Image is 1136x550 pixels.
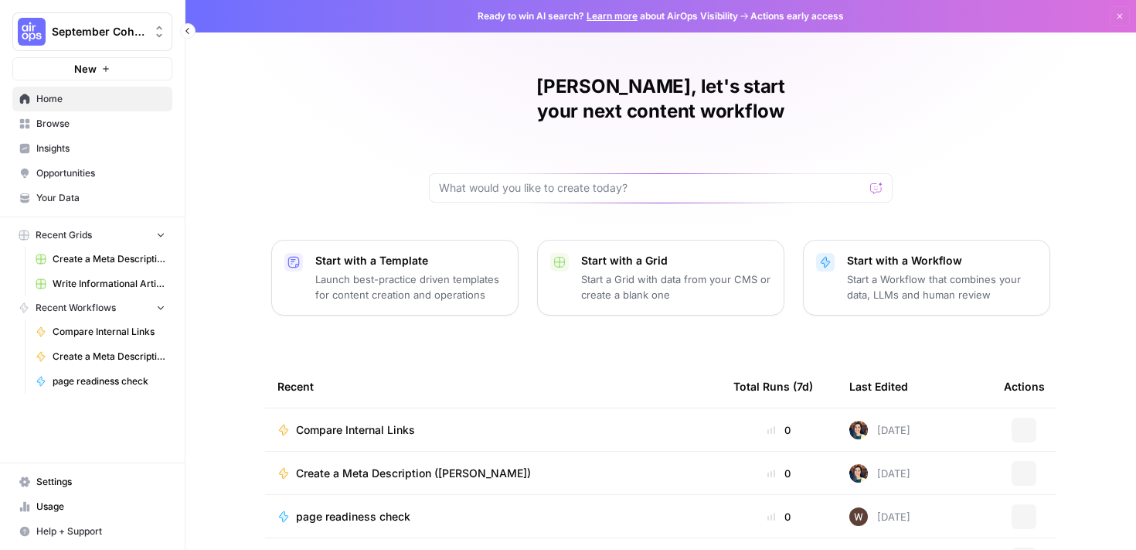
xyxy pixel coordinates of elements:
[537,240,784,316] button: Start with a GridStart a Grid with data from your CMS or create a blank one
[53,252,165,266] span: Create a Meta Description ([PERSON_NAME]
[29,319,172,344] a: Compare Internal Links
[36,524,165,538] span: Help + Support
[429,74,893,124] h1: [PERSON_NAME], let's start your next content workflow
[849,421,910,439] div: [DATE]
[581,253,771,268] p: Start with a Grid
[849,365,908,408] div: Last Edited
[29,344,172,369] a: Create a Meta Description ([PERSON_NAME])
[12,161,172,186] a: Opportunities
[29,369,172,394] a: page readiness check
[12,12,172,51] button: Workspace: September Cohort
[36,117,165,131] span: Browse
[12,224,172,247] button: Recent Grids
[296,509,410,524] span: page readiness check
[847,253,1037,268] p: Start with a Workflow
[733,365,813,408] div: Total Runs (7d)
[74,61,97,77] span: New
[12,296,172,319] button: Recent Workflows
[18,18,46,46] img: September Cohort Logo
[315,253,505,268] p: Start with a Template
[12,470,172,494] a: Settings
[849,464,910,483] div: [DATE]
[277,509,709,524] a: page readiness check
[733,509,825,524] div: 0
[803,240,1050,316] button: Start with a WorkflowStart a Workflow that combines your data, LLMs and human review
[53,325,165,339] span: Compare Internal Links
[733,422,825,438] div: 0
[271,240,519,316] button: Start with a TemplateLaunch best-practice driven templates for content creation and operations
[52,24,145,39] span: September Cohort
[53,277,165,291] span: Write Informational Article
[36,166,165,180] span: Opportunities
[12,494,172,519] a: Usage
[29,247,172,272] a: Create a Meta Description ([PERSON_NAME]
[849,464,868,483] img: 46oskw75a0b6ifjb5gtmemov6r07
[12,87,172,111] a: Home
[36,475,165,489] span: Settings
[36,191,165,205] span: Your Data
[12,519,172,544] button: Help + Support
[849,507,868,526] img: rbni5xk9si5sg26zymgzm0e69vdu
[12,57,172,80] button: New
[29,272,172,296] a: Write Informational Article
[315,272,505,302] p: Launch best-practice driven templates for content creation and operations
[849,421,868,439] img: 46oskw75a0b6ifjb5gtmemov6r07
[36,228,92,242] span: Recent Grids
[478,9,738,23] span: Ready to win AI search? about AirOps Visibility
[439,180,864,196] input: What would you like to create today?
[296,422,415,438] span: Compare Internal Links
[36,92,165,106] span: Home
[277,365,709,408] div: Recent
[12,111,172,136] a: Browse
[277,466,709,481] a: Create a Meta Description ([PERSON_NAME])
[849,507,910,526] div: [DATE]
[847,272,1037,302] p: Start a Workflow that combines your data, LLMs and human review
[36,142,165,155] span: Insights
[36,500,165,514] span: Usage
[12,186,172,210] a: Your Data
[733,466,825,481] div: 0
[587,10,638,22] a: Learn more
[53,374,165,388] span: page readiness check
[53,350,165,364] span: Create a Meta Description ([PERSON_NAME])
[581,272,771,302] p: Start a Grid with data from your CMS or create a blank one
[296,466,531,481] span: Create a Meta Description ([PERSON_NAME])
[1004,365,1045,408] div: Actions
[12,136,172,161] a: Insights
[277,422,709,438] a: Compare Internal Links
[36,301,116,315] span: Recent Workflows
[750,9,844,23] span: Actions early access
